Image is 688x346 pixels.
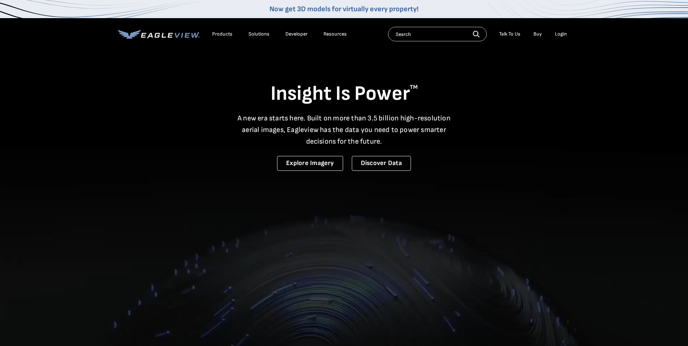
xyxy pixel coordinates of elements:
[533,31,542,37] a: Buy
[277,156,343,171] a: Explore Imagery
[285,31,308,37] a: Developer
[499,31,520,37] div: Talk To Us
[248,31,269,37] div: Solutions
[269,5,419,13] a: Now get 3D models for virtually every property!
[410,84,418,91] sup: TM
[324,31,347,37] div: Resources
[388,27,487,41] input: Search
[212,31,232,37] div: Products
[233,112,455,147] p: A new era starts here. Built on more than 3.5 billion high-resolution aerial images, Eagleview ha...
[352,156,411,171] a: Discover Data
[118,81,570,107] h1: Insight Is Power
[555,31,567,37] div: Login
